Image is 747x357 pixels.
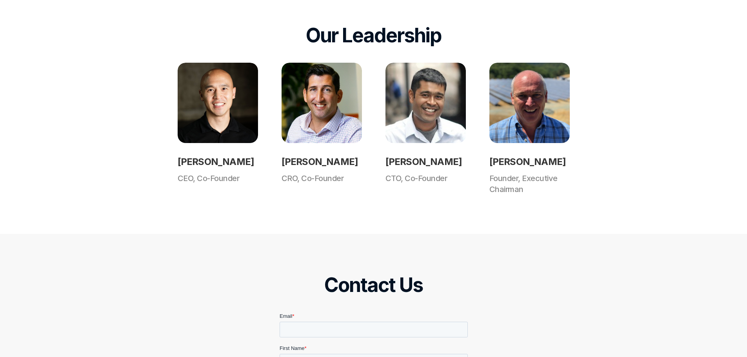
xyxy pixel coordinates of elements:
[282,173,362,184] h3: CRO, Co-Founder
[178,173,258,184] h3: CEO, Co-Founder
[385,155,466,169] h2: [PERSON_NAME]
[489,173,570,195] h3: Founder, Executive Chairman
[385,173,466,184] h3: CTO, Co-Founder
[324,273,422,297] h2: Contact Us
[178,155,258,169] h2: [PERSON_NAME]
[306,24,442,47] h2: Our Leadership
[606,257,747,357] iframe: Chat Widget
[489,155,570,169] h2: [PERSON_NAME]
[282,155,362,169] h2: [PERSON_NAME]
